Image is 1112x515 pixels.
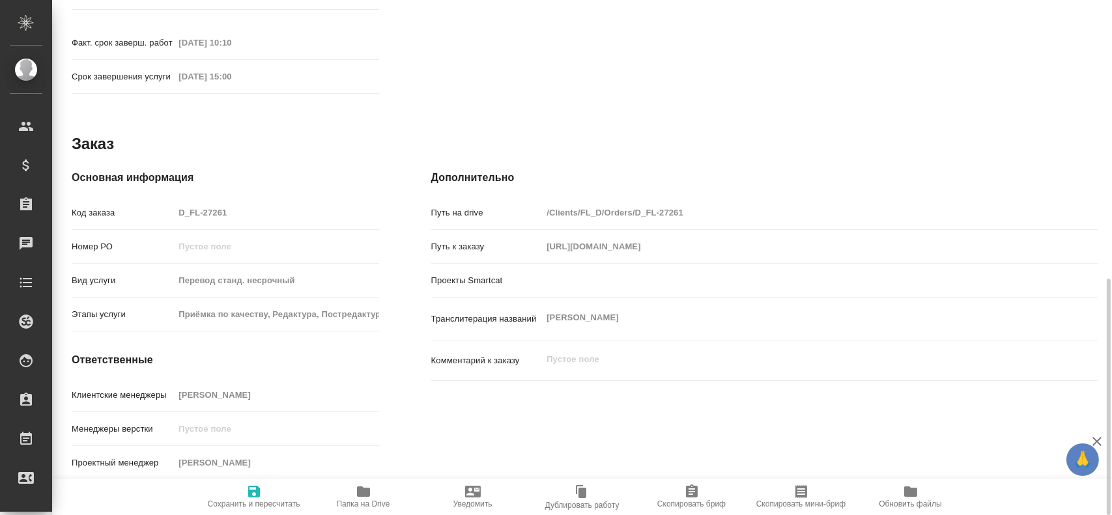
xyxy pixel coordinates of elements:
[72,456,174,469] p: Проектный менеджер
[542,237,1042,256] input: Пустое поле
[72,352,379,368] h4: Ответственные
[431,354,543,367] p: Комментарий к заказу
[542,203,1042,222] input: Пустое поле
[1072,446,1094,473] span: 🙏
[72,70,174,83] p: Срок завершения услуги
[431,206,543,219] p: Путь на drive
[72,170,379,186] h4: Основная информация
[72,36,174,49] p: Факт. срок заверш. работ
[309,479,418,515] button: Папка на Drive
[174,453,378,472] input: Пустое поле
[431,240,543,253] p: Путь к заказу
[453,499,492,508] span: Уведомить
[174,305,378,324] input: Пустое поле
[431,170,1098,186] h4: Дополнительно
[747,479,856,515] button: Скопировать мини-бриф
[1066,443,1099,476] button: 🙏
[174,67,288,86] input: Пустое поле
[72,308,174,321] p: Этапы услуги
[72,274,174,287] p: Вид услуги
[72,389,174,402] p: Клиентские менеджеры
[431,313,543,326] p: Транслитерация названий
[879,499,942,508] span: Обновить файлы
[431,274,543,287] p: Проекты Smartcat
[528,479,637,515] button: Дублировать работу
[72,206,174,219] p: Код заказа
[637,479,747,515] button: Скопировать бриф
[174,203,378,222] input: Пустое поле
[72,240,174,253] p: Номер РО
[418,479,528,515] button: Уведомить
[856,479,965,515] button: Обновить файлы
[174,237,378,256] input: Пустое поле
[657,499,726,508] span: Скопировать бриф
[72,423,174,436] p: Менеджеры верстки
[337,499,390,508] span: Папка на Drive
[199,479,309,515] button: Сохранить и пересчитать
[542,307,1042,329] textarea: [PERSON_NAME]
[756,499,846,508] span: Скопировать мини-бриф
[174,33,288,52] input: Пустое поле
[208,499,300,508] span: Сохранить и пересчитать
[72,133,114,154] h2: Заказ
[174,419,378,438] input: Пустое поле
[545,501,620,510] span: Дублировать работу
[174,271,378,290] input: Пустое поле
[174,385,378,404] input: Пустое поле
